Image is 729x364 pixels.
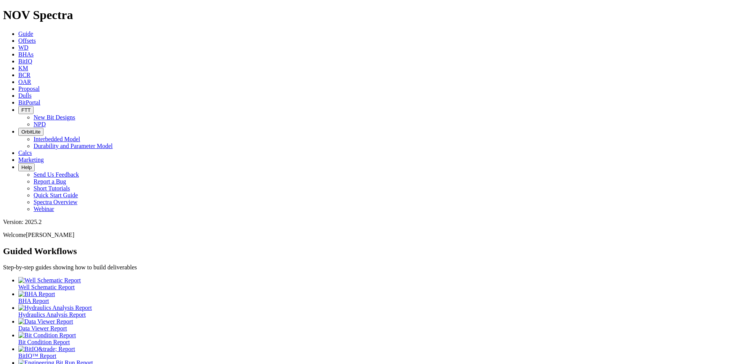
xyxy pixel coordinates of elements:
[18,304,92,311] img: Hydraulics Analysis Report
[34,199,77,205] a: Spectra Overview
[18,65,28,71] a: KM
[34,185,70,192] a: Short Tutorials
[18,332,726,345] a: Bit Condition Report Bit Condition Report
[34,136,80,142] a: Interbedded Model
[21,107,31,113] span: FTT
[18,92,32,99] a: Dulls
[18,37,36,44] a: Offsets
[18,332,76,339] img: Bit Condition Report
[18,318,73,325] img: Data Viewer Report
[18,298,49,304] span: BHA Report
[18,311,86,318] span: Hydraulics Analysis Report
[18,346,726,359] a: BitIQ&trade; Report BitIQ™ Report
[3,232,726,238] p: Welcome
[18,72,31,78] a: BCR
[18,58,32,64] a: BitIQ
[18,51,34,58] a: BHAs
[18,156,44,163] a: Marketing
[18,304,726,318] a: Hydraulics Analysis Report Hydraulics Analysis Report
[18,291,726,304] a: BHA Report BHA Report
[18,277,726,290] a: Well Schematic Report Well Schematic Report
[34,143,113,149] a: Durability and Parameter Model
[3,246,726,256] h2: Guided Workflows
[34,121,46,127] a: NPD
[18,163,35,171] button: Help
[3,264,726,271] p: Step-by-step guides showing how to build deliverables
[18,79,31,85] a: OAR
[18,150,32,156] a: Calcs
[18,318,726,332] a: Data Viewer Report Data Viewer Report
[18,31,33,37] a: Guide
[18,106,34,114] button: FTT
[18,44,29,51] a: WD
[18,284,75,290] span: Well Schematic Report
[18,339,70,345] span: Bit Condition Report
[3,219,726,225] div: Version: 2025.2
[34,114,75,121] a: New Bit Designs
[34,178,66,185] a: Report a Bug
[21,129,40,135] span: OrbitLite
[18,277,81,284] img: Well Schematic Report
[18,85,40,92] a: Proposal
[18,291,55,298] img: BHA Report
[26,232,74,238] span: [PERSON_NAME]
[21,164,32,170] span: Help
[34,171,79,178] a: Send Us Feedback
[18,353,56,359] span: BitIQ™ Report
[34,206,54,212] a: Webinar
[18,325,67,332] span: Data Viewer Report
[18,128,43,136] button: OrbitLite
[3,8,726,22] h1: NOV Spectra
[18,99,40,106] a: BitPortal
[18,346,75,353] img: BitIQ&trade; Report
[34,192,78,198] a: Quick Start Guide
